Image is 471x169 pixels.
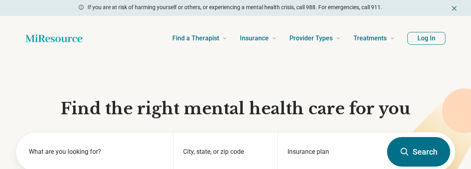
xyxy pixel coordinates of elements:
[353,33,387,44] span: Treatments
[16,98,455,119] h1: Find the right mental health care for you
[240,33,269,44] span: Insurance
[353,22,395,54] a: Treatments
[240,22,277,54] a: Insurance
[289,33,333,44] span: Provider Types
[172,22,227,54] a: Find a Therapist
[88,3,382,12] p: If you are at risk of harming yourself or others, or experiencing a mental health crisis, call 98...
[29,147,164,157] label: What are you looking for?
[387,137,450,167] button: Search
[450,3,458,13] button: Dismiss
[26,30,82,46] a: Home page
[407,32,445,45] button: Log In
[172,33,219,44] span: Find a Therapist
[289,22,341,54] a: Provider Types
